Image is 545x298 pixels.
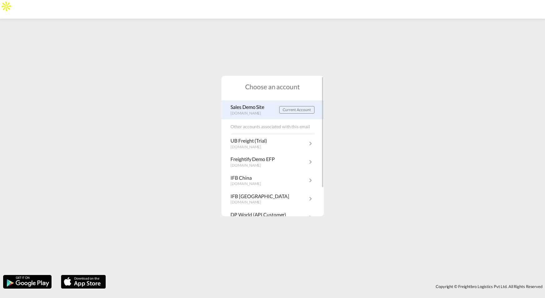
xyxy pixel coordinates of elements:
p: Freightify Demo EFP [231,156,275,163]
p: Sales Demo Site [231,104,268,110]
md-icon: icon-chevron-right [307,195,315,203]
img: google.png [2,274,52,289]
md-icon: icon-chevron-right [307,140,315,147]
button: Current Account [279,106,315,114]
md-icon: icon-chevron-right [307,214,315,221]
p: [DOMAIN_NAME] [231,111,268,116]
p: Other accounts associated with this email [231,124,315,130]
a: Sales Demo Site[DOMAIN_NAME] Current Account [231,104,315,116]
md-icon: icon-chevron-right [307,177,315,184]
p: DP World (API Customer) [231,211,286,218]
p: [DOMAIN_NAME] [231,163,275,168]
span: Current Account [283,107,311,112]
div: Copyright © Freightbro Logistics Pvt Ltd. All Rights Reserved [109,281,545,292]
p: IFB China [231,174,268,181]
p: UB Freight (Trial) [231,137,268,144]
h1: Choose an account [221,82,324,91]
p: [DOMAIN_NAME] [231,144,268,150]
p: IFB [GEOGRAPHIC_DATA] [231,193,289,200]
p: [DOMAIN_NAME] [231,200,289,205]
img: apple.png [60,274,107,289]
md-icon: icon-chevron-right [307,158,315,166]
p: [DOMAIN_NAME] [231,181,268,187]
